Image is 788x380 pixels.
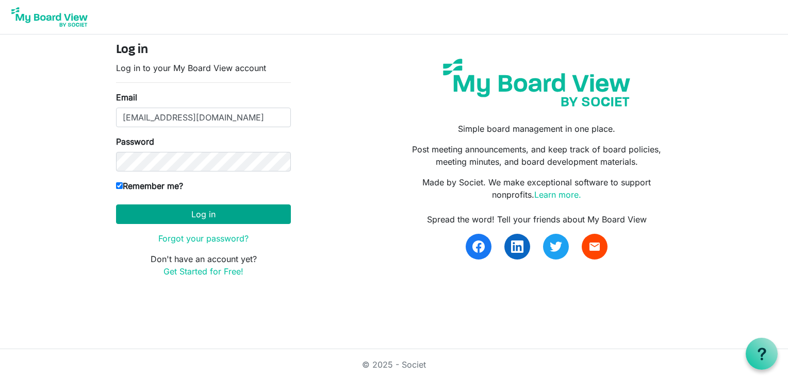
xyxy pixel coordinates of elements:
p: Made by Societ. We make exceptional software to support nonprofits. [402,176,672,201]
label: Remember me? [116,180,183,192]
img: my-board-view-societ.svg [435,51,638,114]
img: linkedin.svg [511,240,523,253]
img: My Board View Logo [8,4,91,30]
a: email [582,234,608,260]
a: Forgot your password? [158,233,249,244]
h4: Log in [116,43,291,58]
input: Remember me? [116,182,123,189]
label: Email [116,91,137,103]
button: Log in [116,204,291,224]
p: Simple board management in one place. [402,123,672,135]
a: Get Started for Free! [163,266,243,277]
div: Spread the word! Tell your friends about My Board View [402,213,672,226]
span: email [588,240,601,253]
img: twitter.svg [550,240,562,253]
p: Don't have an account yet? [116,253,291,278]
p: Post meeting announcements, and keep track of board policies, meeting minutes, and board developm... [402,143,672,168]
p: Log in to your My Board View account [116,62,291,74]
label: Password [116,135,154,148]
img: facebook.svg [472,240,485,253]
a: Learn more. [534,189,581,200]
a: © 2025 - Societ [362,359,426,370]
